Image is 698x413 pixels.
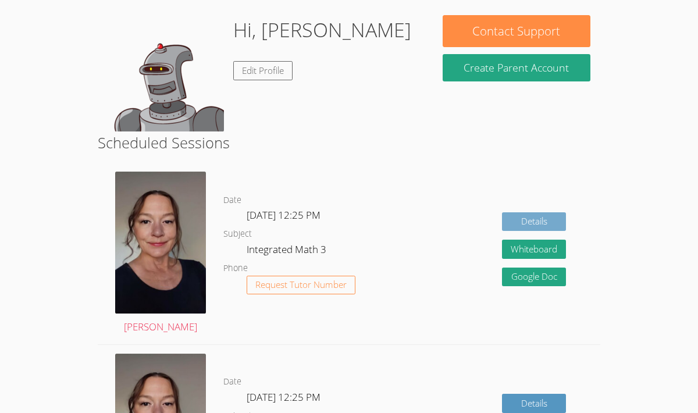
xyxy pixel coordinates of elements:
span: [DATE] 12:25 PM [247,208,320,222]
a: Details [502,212,566,232]
dd: Integrated Math 3 [247,241,329,261]
span: [DATE] 12:25 PM [247,390,320,404]
button: Contact Support [443,15,590,47]
dt: Date [223,193,241,208]
dt: Subject [223,227,252,241]
dt: Date [223,375,241,389]
a: Details [502,394,566,413]
button: Request Tutor Number [247,276,355,295]
a: Google Doc [502,268,566,287]
button: Create Parent Account [443,54,590,81]
span: Request Tutor Number [255,280,347,289]
dt: Phone [223,261,248,276]
h2: Scheduled Sessions [98,131,600,154]
a: [PERSON_NAME] [115,172,206,336]
a: Edit Profile [233,61,293,80]
h1: Hi, [PERSON_NAME] [233,15,411,45]
button: Whiteboard [502,240,566,259]
img: default.png [108,15,224,131]
img: Dalton%202024.jpg [115,172,206,314]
